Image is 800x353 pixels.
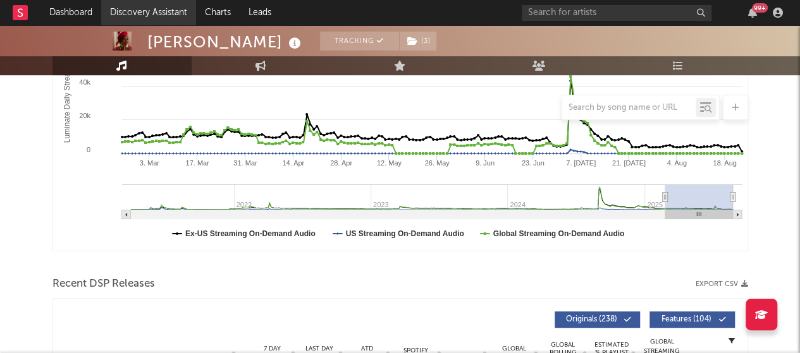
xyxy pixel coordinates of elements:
[320,32,399,51] button: Tracking
[52,277,155,292] span: Recent DSP Releases
[399,32,437,51] span: ( 3 )
[566,159,596,167] text: 7. [DATE]
[748,8,757,18] button: 99+
[667,159,686,167] text: 4. Aug
[376,159,402,167] text: 12. May
[400,32,436,51] button: (3)
[139,159,159,167] text: 3. Mar
[475,159,494,167] text: 9. Jun
[522,5,711,21] input: Search for artists
[62,63,71,143] text: Luminate Daily Streams
[493,229,624,238] text: Global Streaming On-Demand Audio
[713,159,736,167] text: 18. Aug
[185,229,316,238] text: Ex-US Streaming On-Demand Audio
[555,311,640,328] button: Originals(238)
[86,146,90,153] text: 0
[612,159,645,167] text: 21. [DATE]
[658,316,716,323] span: Features ( 104 )
[649,311,735,328] button: Features(104)
[696,280,748,288] button: Export CSV
[233,159,257,167] text: 31. Mar
[752,3,768,13] div: 99 +
[330,159,352,167] text: 28. Apr
[79,78,90,86] text: 40k
[282,159,304,167] text: 14. Apr
[345,229,464,238] text: US Streaming On-Demand Audio
[147,32,304,52] div: [PERSON_NAME]
[562,103,696,113] input: Search by song name or URL
[563,316,621,323] span: Originals ( 238 )
[521,159,544,167] text: 23. Jun
[424,159,450,167] text: 26. May
[185,159,209,167] text: 17. Mar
